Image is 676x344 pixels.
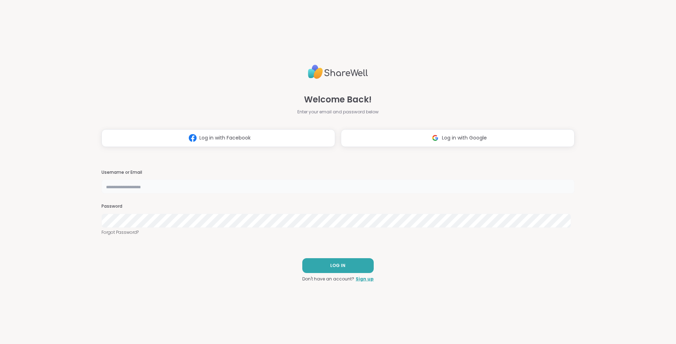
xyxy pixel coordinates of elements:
[302,258,374,273] button: LOG IN
[297,109,379,115] span: Enter your email and password below
[341,129,575,147] button: Log in with Google
[101,170,575,176] h3: Username or Email
[356,276,374,282] a: Sign up
[330,262,345,269] span: LOG IN
[101,129,335,147] button: Log in with Facebook
[304,93,372,106] span: Welcome Back!
[101,203,575,209] h3: Password
[442,134,487,142] span: Log in with Google
[101,229,575,236] a: Forgot Password?
[199,134,251,142] span: Log in with Facebook
[302,276,354,282] span: Don't have an account?
[308,62,368,82] img: ShareWell Logo
[429,131,442,144] img: ShareWell Logomark
[186,131,199,144] img: ShareWell Logomark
